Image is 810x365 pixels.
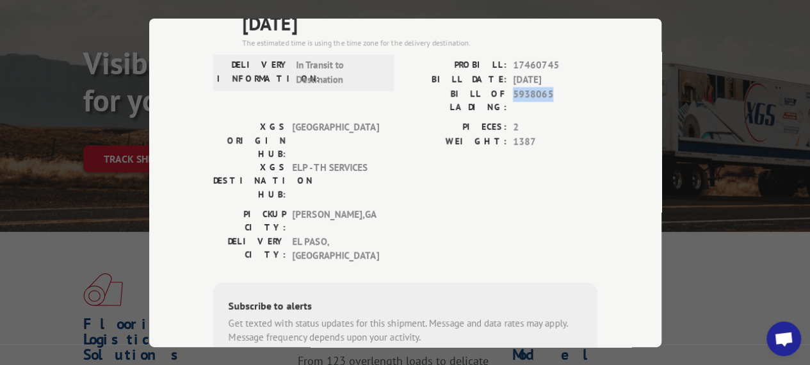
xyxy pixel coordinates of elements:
span: [GEOGRAPHIC_DATA] [292,120,378,160]
label: PICKUP CITY: [213,207,286,234]
span: EL PASO , [GEOGRAPHIC_DATA] [292,234,378,263]
span: ELP - TH SERVICES [292,160,378,200]
label: DELIVERY CITY: [213,234,286,263]
span: [DATE] [513,72,597,87]
span: 2 [513,120,597,134]
a: Open chat [766,321,801,356]
span: 17460745 [513,58,597,72]
label: XGS DESTINATION HUB: [213,160,286,200]
label: WEIGHT: [405,134,506,149]
label: PROBILL: [405,58,506,72]
div: The estimated time is using the time zone for the delivery destination. [242,36,597,48]
span: [DATE] [242,8,597,36]
span: 5938065 [513,86,597,113]
span: 1387 [513,134,597,149]
div: Subscribe to alerts [229,297,582,316]
label: PIECES: [405,120,506,134]
label: BILL OF LADING: [405,86,506,113]
label: DELIVERY INFORMATION: [217,58,289,86]
span: [PERSON_NAME] , GA [292,207,378,234]
label: BILL DATE: [405,72,506,87]
span: In Transit to Destination [296,58,382,86]
label: XGS ORIGIN HUB: [213,120,286,160]
div: Get texted with status updates for this shipment. Message and data rates may apply. Message frequ... [229,316,582,345]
